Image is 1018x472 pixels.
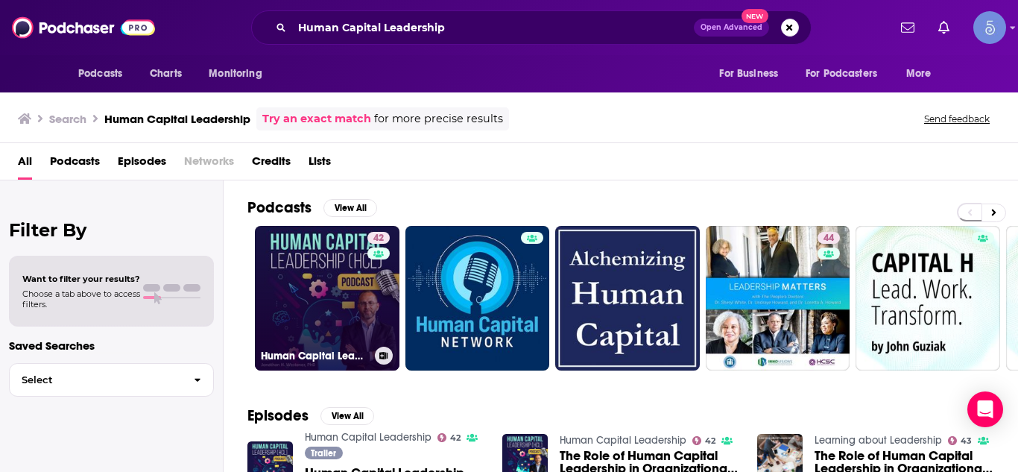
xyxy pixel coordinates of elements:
[323,199,377,217] button: View All
[920,113,994,125] button: Send feedback
[247,198,377,217] a: PodcastsView All
[78,63,122,84] span: Podcasts
[247,406,309,425] h2: Episodes
[806,63,877,84] span: For Podcasters
[247,406,374,425] a: EpisodesView All
[719,63,778,84] span: For Business
[709,60,797,88] button: open menu
[9,363,214,397] button: Select
[705,438,715,444] span: 42
[261,350,369,362] h3: Human Capital Leadership
[815,434,942,447] a: Learning about Leadership
[118,149,166,180] a: Episodes
[150,63,182,84] span: Charts
[437,433,461,442] a: 42
[367,232,390,244] a: 42
[818,232,840,244] a: 44
[251,10,812,45] div: Search podcasts, credits, & more...
[896,60,950,88] button: open menu
[973,11,1006,44] span: Logged in as Spiral5-G1
[9,339,214,353] p: Saved Searches
[209,63,262,84] span: Monitoring
[9,219,214,241] h2: Filter By
[796,60,899,88] button: open menu
[18,149,32,180] a: All
[255,226,399,371] a: 42Human Capital Leadership
[22,274,140,284] span: Want to filter your results?
[692,436,716,445] a: 42
[49,112,86,126] h3: Search
[706,226,850,371] a: 44
[311,449,336,458] span: Trailer
[450,435,461,441] span: 42
[320,407,374,425] button: View All
[701,24,762,31] span: Open Advanced
[22,289,140,309] span: Choose a tab above to access filters.
[906,63,932,84] span: More
[742,9,768,23] span: New
[262,110,371,128] a: Try an exact match
[252,149,291,180] a: Credits
[374,110,503,128] span: for more precise results
[305,431,431,444] a: Human Capital Leadership
[50,149,100,180] a: Podcasts
[292,16,694,40] input: Search podcasts, credits, & more...
[10,375,182,385] span: Select
[895,15,920,40] a: Show notifications dropdown
[973,11,1006,44] img: User Profile
[560,434,686,447] a: Human Capital Leadership
[961,438,972,444] span: 43
[68,60,142,88] button: open menu
[12,13,155,42] img: Podchaser - Follow, Share and Rate Podcasts
[694,19,769,37] button: Open AdvancedNew
[973,11,1006,44] button: Show profile menu
[184,149,234,180] span: Networks
[373,231,384,246] span: 42
[948,436,973,445] a: 43
[967,391,1003,427] div: Open Intercom Messenger
[309,149,331,180] a: Lists
[198,60,281,88] button: open menu
[823,231,834,246] span: 44
[247,198,312,217] h2: Podcasts
[932,15,955,40] a: Show notifications dropdown
[104,112,250,126] h3: Human Capital Leadership
[140,60,191,88] a: Charts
